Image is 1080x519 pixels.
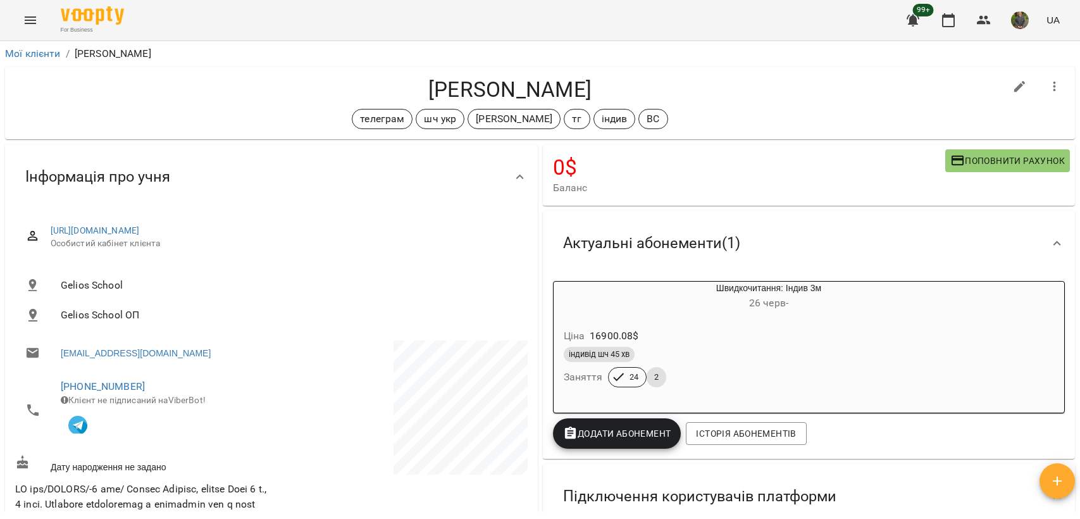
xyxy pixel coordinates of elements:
button: Історія абонементів [686,422,806,445]
p: індив [602,111,628,127]
button: Клієнт підписаний на VooptyBot [61,407,95,441]
span: Баланс [553,180,945,196]
div: Швидкочитання: Індив 3м [614,282,924,312]
div: [PERSON_NAME] [468,109,561,129]
span: Актуальні абонементи ( 1 ) [563,234,740,253]
span: 26 черв - [749,297,788,309]
h4: 0 $ [553,154,945,180]
p: тг [572,111,581,127]
button: Швидкочитання: Індив 3м26 черв- Ціна16900.08$індивід шч 45 хвЗаняття242 [554,282,924,403]
button: UA [1041,8,1065,32]
img: Voopty Logo [61,6,124,25]
p: шч укр [424,111,456,127]
span: 24 [622,372,646,383]
h6: Заняття [564,368,603,386]
div: індив [593,109,636,129]
h6: Ціна [564,327,585,345]
div: ВС [638,109,667,129]
div: Інформація про учня [5,144,538,209]
p: [PERSON_NAME] [476,111,552,127]
p: 16900.08 $ [590,328,638,344]
a: [PHONE_NUMBER] [61,380,145,392]
p: [PERSON_NAME] [75,46,151,61]
div: Актуальні абонементи(1) [543,211,1076,276]
button: Поповнити рахунок [945,149,1070,172]
span: 99+ [913,4,934,16]
span: For Business [61,26,124,34]
span: Gelios School ОП [61,308,518,323]
span: Підключення користувачів платформи [563,487,836,506]
span: UA [1046,13,1060,27]
div: телеграм [352,109,413,129]
li: / [66,46,70,61]
h4: [PERSON_NAME] [15,77,1005,103]
span: Особистий кабінет клієнта [51,237,518,250]
button: Menu [15,5,46,35]
img: Telegram [68,416,87,435]
a: [EMAIL_ADDRESS][DOMAIN_NAME] [61,347,211,360]
button: Додати Абонемент [553,418,681,449]
a: [URL][DOMAIN_NAME] [51,225,140,235]
p: телеграм [360,111,404,127]
div: шч укр [416,109,464,129]
span: Історія абонементів [696,426,796,441]
p: ВС [647,111,659,127]
span: Gelios School [61,278,518,293]
a: Мої клієнти [5,47,61,59]
div: Дату народження не задано [13,453,271,476]
div: тг [564,109,590,129]
span: індивід шч 45 хв [564,349,635,360]
span: Інформація про учня [25,167,170,187]
nav: breadcrumb [5,46,1075,61]
img: 2aca21bda46e2c85bd0f5a74cad084d8.jpg [1011,11,1029,29]
span: 2 [647,372,666,383]
div: Швидкочитання: Індив 3м [554,282,614,312]
span: Додати Абонемент [563,426,671,441]
span: Клієнт не підписаний на ViberBot! [61,395,206,405]
span: Поповнити рахунок [950,153,1065,168]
